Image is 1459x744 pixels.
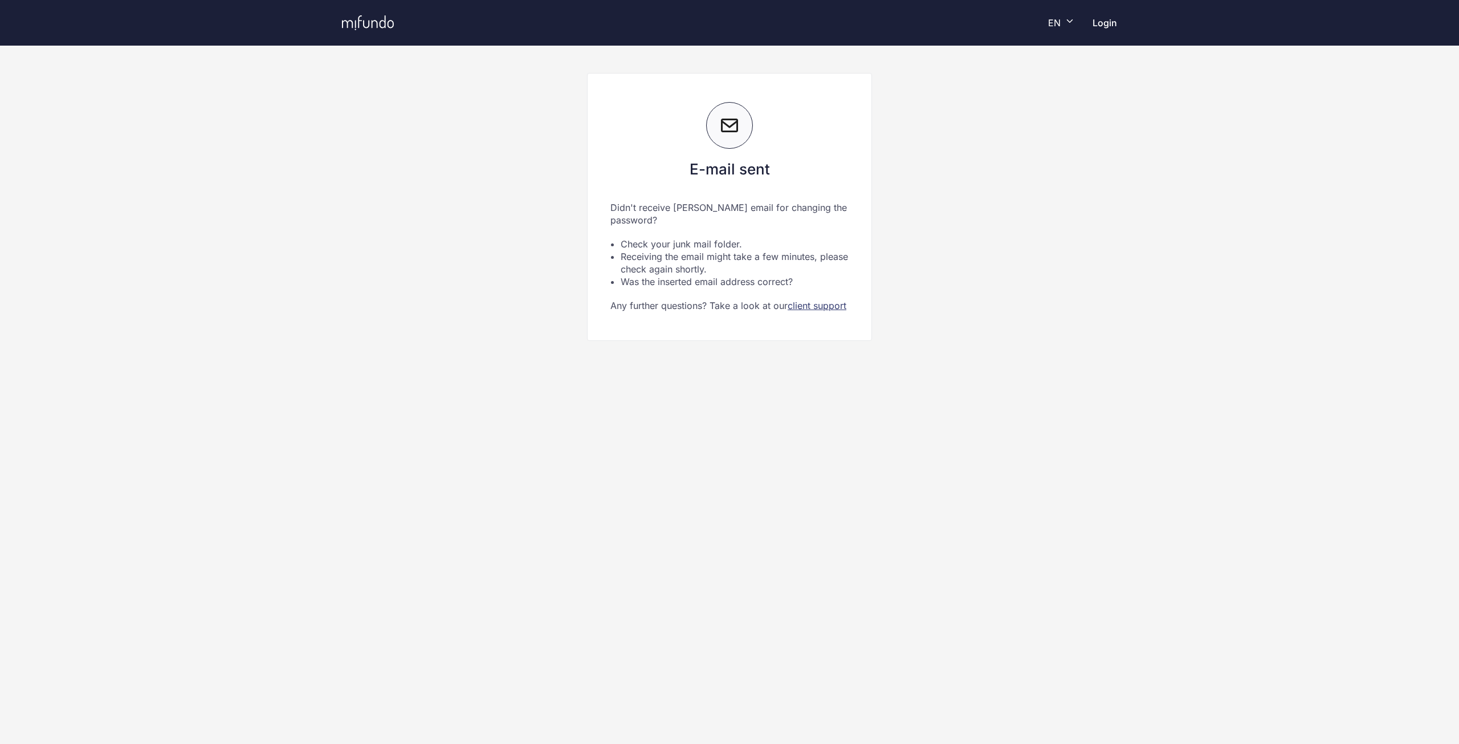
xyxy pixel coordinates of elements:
div: EN [1048,18,1074,29]
a: client support [788,300,846,311]
h3: E-mail sent [610,160,849,178]
li: Receiving the email might take a few minutes, please check again shortly. [621,250,849,275]
li: Was the inserted email address correct? [621,275,849,288]
span: Any further questions? Take a look at our [610,300,846,311]
a: Login [1093,17,1117,29]
div: Didn't receive [PERSON_NAME] email for changing the password? [610,201,849,226]
li: Check your junk mail folder. [621,238,849,250]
